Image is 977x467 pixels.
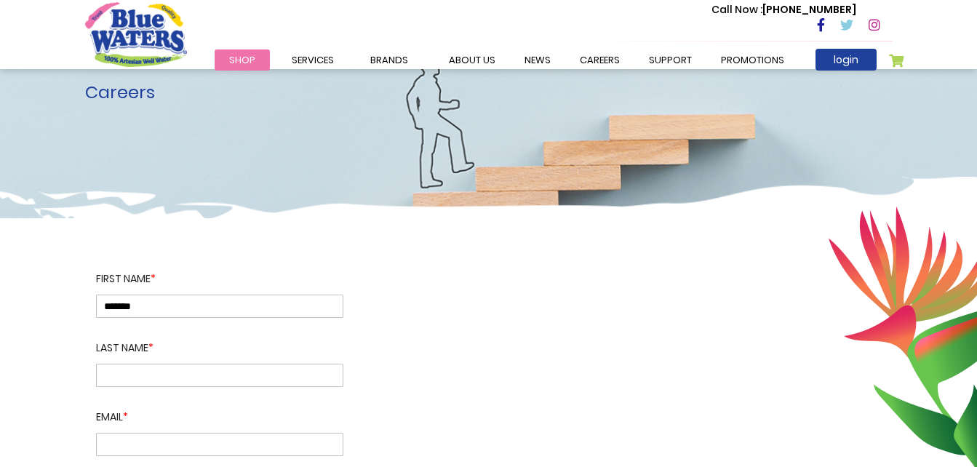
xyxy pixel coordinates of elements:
[96,387,343,433] label: Email
[370,53,408,67] span: Brands
[292,53,334,67] span: Services
[96,318,343,364] label: Last Name
[229,53,255,67] span: Shop
[85,2,187,66] a: store logo
[434,49,510,71] a: about us
[816,49,877,71] a: login
[711,2,762,17] span: Call Now :
[510,49,565,71] a: News
[96,271,343,295] label: First name
[706,49,799,71] a: Promotions
[711,2,856,17] p: [PHONE_NUMBER]
[565,49,634,71] a: careers
[85,82,893,103] h1: Careers
[634,49,706,71] a: support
